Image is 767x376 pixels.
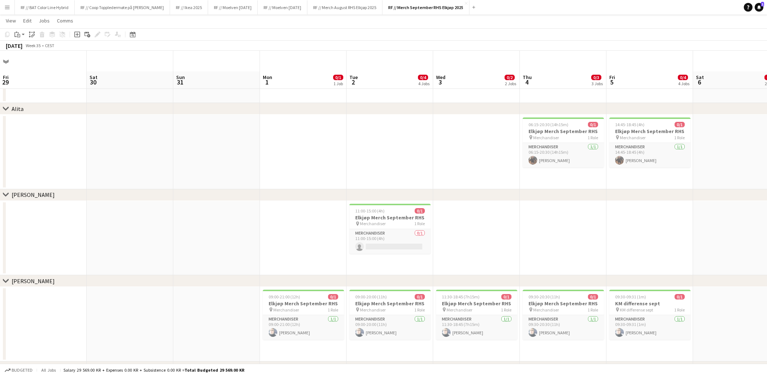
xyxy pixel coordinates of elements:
[675,294,685,299] span: 0/1
[20,16,34,25] a: Edit
[208,0,258,15] button: RF // Moelven [DATE]
[522,78,532,86] span: 4
[6,17,16,24] span: View
[501,294,511,299] span: 0/1
[755,3,763,12] a: 1
[349,290,431,340] app-job-card: 09:00-20:00 (11h)0/1Elkjøp Merch September RHS Merchandiser1 RoleMerchandiser1/109:00-20:00 (11h)...
[307,0,382,15] button: RF // Merch August RHS Elkjøp 2025
[36,16,53,25] a: Jobs
[88,78,98,86] span: 30
[609,74,615,80] span: Fri
[355,294,387,299] span: 09:00-20:00 (11h)
[523,315,604,340] app-card-role: Merchandiser1/109:30-20:30 (11h)[PERSON_NAME]
[360,221,386,226] span: Merchandiser
[609,117,691,168] app-job-card: 14:45-18:45 (4h)0/1Elkjøp Merch September RHS Merchandiser1 RoleMerchandiser1/114:45-18:45 (4h)[P...
[57,17,73,24] span: Comms
[533,135,559,140] span: Merchandiser
[273,307,299,313] span: Merchandiser
[2,78,9,86] span: 29
[588,307,598,313] span: 1 Role
[615,294,646,299] span: 09:30-09:31 (1m)
[63,367,244,373] div: Salary 29 569.00 KR + Expenses 0.00 KR + Subsistence 0.00 KR =
[348,78,358,86] span: 2
[176,74,185,80] span: Sun
[328,307,338,313] span: 1 Role
[436,290,517,340] app-job-card: 11:30-18:45 (7h15m)0/1Elkjøp Merch September RHS Merchandiser1 RoleMerchandiser1/111:30-18:45 (7h...
[608,78,615,86] span: 5
[415,294,425,299] span: 0/1
[258,0,307,15] button: RF // Moelven [DATE]
[436,74,445,80] span: Wed
[609,315,691,340] app-card-role: Merchandiser1/109:30-09:31 (1m)[PERSON_NAME]
[45,43,54,48] div: CEST
[355,208,385,214] span: 11:00-15:00 (4h)
[6,42,22,49] div: [DATE]
[39,17,50,24] span: Jobs
[349,229,431,254] app-card-role: Merchandiser0/111:00-15:00 (4h)
[678,81,689,86] div: 4 Jobs
[674,307,685,313] span: 1 Role
[436,315,517,340] app-card-role: Merchandiser1/111:30-18:45 (7h15m)[PERSON_NAME]
[523,143,604,168] app-card-role: Merchandiser1/106:15-20:30 (14h15m)[PERSON_NAME]
[695,78,704,86] span: 6
[269,294,300,299] span: 09:00-21:00 (12h)
[40,367,57,373] span: All jobs
[523,290,604,340] app-job-card: 09:30-20:30 (11h)0/1Elkjøp Merch September RHS Merchandiser1 RoleMerchandiser1/109:30-20:30 (11h)...
[609,300,691,307] h3: KM differense sept
[263,74,272,80] span: Mon
[609,290,691,340] app-job-card: 09:30-09:31 (1m)0/1KM differense sept KM differense sept1 RoleMerchandiser1/109:30-09:31 (1m)[PER...
[533,307,559,313] span: Merchandiser
[591,75,601,80] span: 0/3
[15,0,75,15] button: RF // BAT Color Line Hybrid
[3,16,19,25] a: View
[501,307,511,313] span: 1 Role
[23,17,32,24] span: Edit
[175,78,185,86] span: 31
[418,81,430,86] div: 4 Jobs
[588,122,598,127] span: 0/1
[620,307,653,313] span: KM differense sept
[54,16,76,25] a: Comms
[505,81,516,86] div: 2 Jobs
[620,135,646,140] span: Merchandiser
[696,74,704,80] span: Sat
[75,0,170,15] button: RF // Coop Toppledermøte på [PERSON_NAME]
[761,2,764,7] span: 1
[328,294,338,299] span: 0/1
[592,81,603,86] div: 3 Jobs
[90,74,98,80] span: Sat
[415,208,425,214] span: 0/1
[675,122,685,127] span: 0/1
[523,74,532,80] span: Thu
[414,221,425,226] span: 1 Role
[12,191,55,198] div: [PERSON_NAME]
[12,277,55,285] div: [PERSON_NAME]
[24,43,42,48] span: Week 35
[185,367,244,373] span: Total Budgeted 29 569.00 KR
[333,81,343,86] div: 1 Job
[523,300,604,307] h3: Elkjøp Merch September RHS
[442,294,480,299] span: 11:30-18:45 (7h15m)
[528,122,568,127] span: 06:15-20:30 (14h15m)
[349,74,358,80] span: Tue
[588,294,598,299] span: 0/1
[349,300,431,307] h3: Elkjøp Merch September RHS
[523,117,604,168] app-job-card: 06:15-20:30 (14h15m)0/1Elkjøp Merch September RHS Merchandiser1 RoleMerchandiser1/106:15-20:30 (1...
[4,366,34,374] button: Budgeted
[436,300,517,307] h3: Elkjøp Merch September RHS
[12,363,22,371] div: Line
[418,75,428,80] span: 0/4
[447,307,472,313] span: Merchandiser
[12,105,24,112] div: Alita
[263,290,344,340] app-job-card: 09:00-21:00 (12h)0/1Elkjøp Merch September RHS Merchandiser1 RoleMerchandiser1/109:00-21:00 (12h)...
[414,307,425,313] span: 1 Role
[263,315,344,340] app-card-role: Merchandiser1/109:00-21:00 (12h)[PERSON_NAME]
[349,204,431,254] app-job-card: 11:00-15:00 (4h)0/1Elkjøp Merch September RHS Merchandiser1 RoleMerchandiser0/111:00-15:00 (4h)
